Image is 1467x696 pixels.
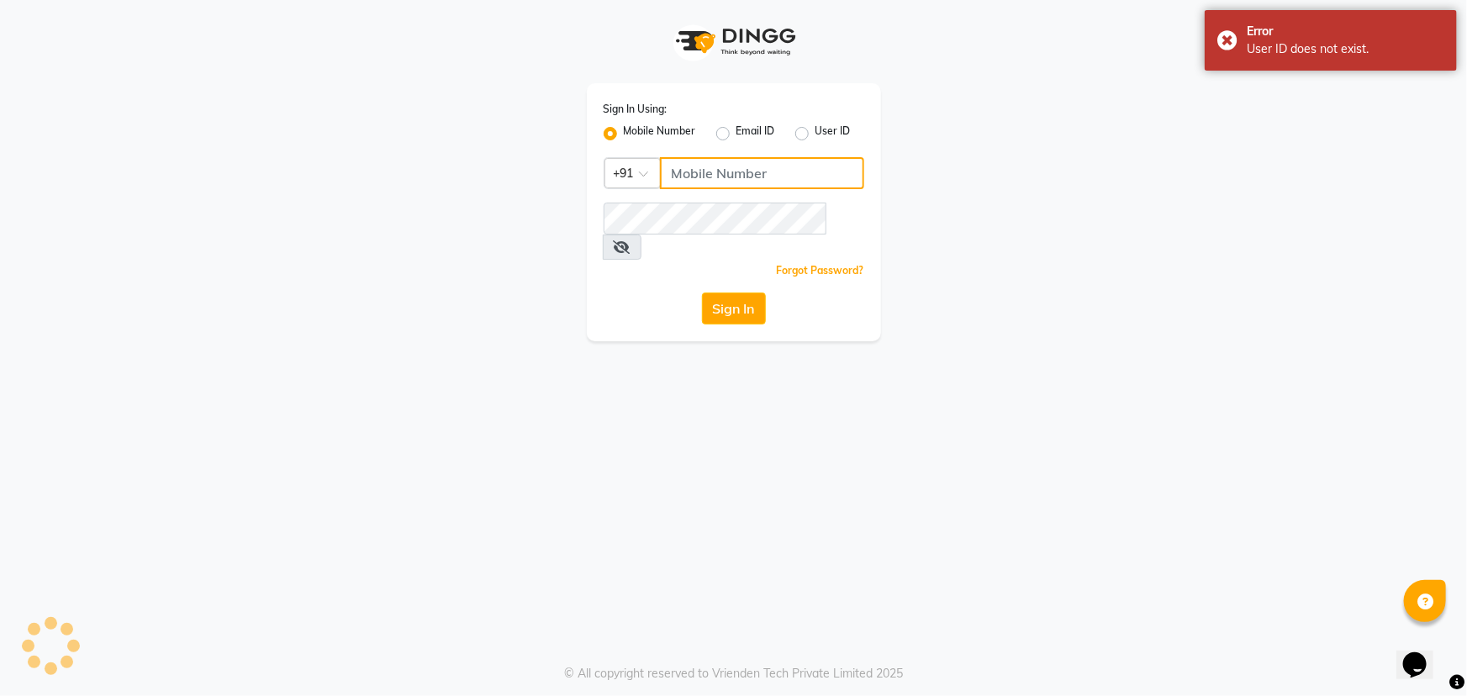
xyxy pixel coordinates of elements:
label: Mobile Number [624,124,696,144]
a: Forgot Password? [777,264,864,277]
div: Error [1247,23,1444,40]
input: Username [604,203,826,235]
iframe: chat widget [1396,629,1450,679]
img: logo1.svg [667,17,801,66]
button: Sign In [702,293,766,324]
label: Email ID [736,124,775,144]
label: User ID [815,124,851,144]
div: User ID does not exist. [1247,40,1444,58]
label: Sign In Using: [604,102,668,117]
input: Username [660,157,864,189]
